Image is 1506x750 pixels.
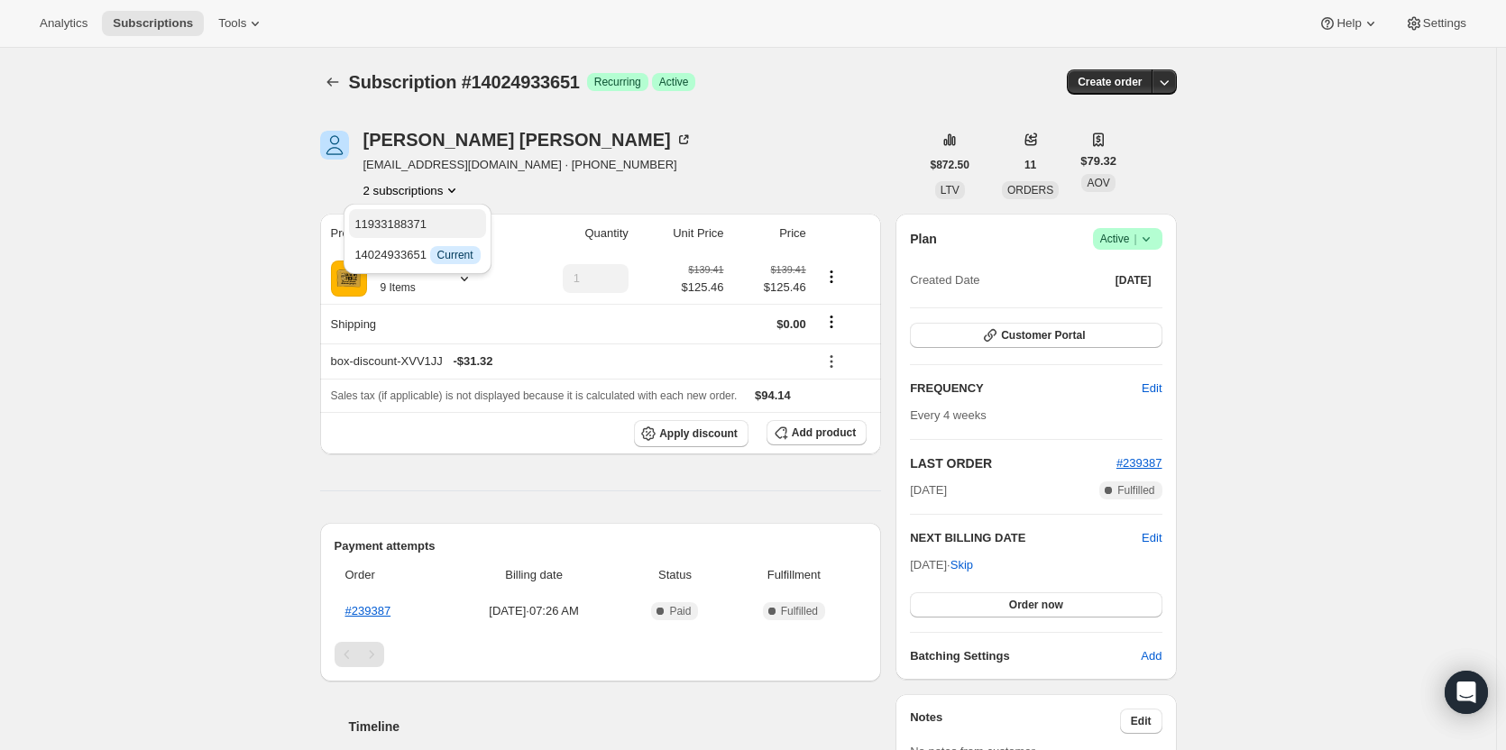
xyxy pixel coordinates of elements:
[781,604,818,618] span: Fulfilled
[910,647,1141,665] h6: Batching Settings
[1067,69,1152,95] button: Create order
[207,11,275,36] button: Tools
[1001,328,1085,343] span: Customer Portal
[1100,230,1155,248] span: Active
[363,156,693,174] span: [EMAIL_ADDRESS][DOMAIN_NAME] · [PHONE_NUMBER]
[817,312,846,332] button: Shipping actions
[331,352,806,370] div: box-discount-XVV1JJ
[331,261,367,297] img: product img
[113,16,193,31] span: Subscriptions
[40,16,87,31] span: Analytics
[1141,647,1162,665] span: Add
[437,248,473,262] span: Current
[354,248,480,261] span: 14024933651
[910,271,979,289] span: Created Date
[331,389,738,402] span: Sales tax (if applicable) is not displayed because it is calculated with each new order.
[363,181,462,199] button: Product actions
[1120,709,1162,734] button: Edit
[102,11,204,36] button: Subscriptions
[755,389,791,402] span: $94.14
[594,75,641,89] span: Recurring
[817,267,846,287] button: Product actions
[1087,177,1109,189] span: AOV
[1142,380,1162,398] span: Edit
[659,426,738,441] span: Apply discount
[931,158,969,172] span: $872.50
[950,556,973,574] span: Skip
[1445,671,1488,714] div: Open Intercom Messenger
[771,264,806,275] small: $139.41
[1116,273,1152,288] span: [DATE]
[335,537,868,555] h2: Payment attempts
[218,16,246,31] span: Tools
[910,230,937,248] h2: Plan
[320,214,516,253] th: Product
[29,11,98,36] button: Analytics
[349,240,485,269] button: 14024933651 InfoCurrent
[1134,232,1136,246] span: |
[688,264,723,275] small: $139.41
[1117,483,1154,498] span: Fulfilled
[940,551,984,580] button: Skip
[1394,11,1477,36] button: Settings
[1308,11,1390,36] button: Help
[354,217,427,231] span: 11933188371
[1423,16,1466,31] span: Settings
[941,184,960,197] span: LTV
[450,602,619,620] span: [DATE] · 07:26 AM
[682,279,724,297] span: $125.46
[1131,714,1152,728] span: Edit
[515,214,633,253] th: Quantity
[320,131,349,160] span: Noemi Infante
[320,304,516,343] th: Shipping
[659,75,689,89] span: Active
[910,709,1120,734] h3: Notes
[1336,16,1361,31] span: Help
[910,592,1162,617] button: Order now
[767,420,867,445] button: Add product
[910,323,1162,348] button: Customer Portal
[776,317,806,331] span: $0.00
[335,642,868,667] nav: Pagination
[453,352,492,370] span: - $31.32
[730,214,812,253] th: Price
[920,152,980,178] button: $872.50
[1007,184,1053,197] span: ORDERS
[1105,268,1162,293] button: [DATE]
[1014,152,1047,178] button: 11
[349,718,882,736] h2: Timeline
[349,72,580,92] span: Subscription #14024933651
[910,558,973,572] span: [DATE] ·
[1131,374,1172,403] button: Edit
[735,279,806,297] span: $125.46
[732,566,857,584] span: Fulfillment
[1078,75,1142,89] span: Create order
[629,566,721,584] span: Status
[634,420,748,447] button: Apply discount
[910,380,1142,398] h2: FREQUENCY
[910,454,1116,472] h2: LAST ORDER
[335,555,445,595] th: Order
[320,69,345,95] button: Subscriptions
[1116,454,1162,472] button: #239387
[1009,598,1063,612] span: Order now
[1080,152,1116,170] span: $79.32
[910,408,987,422] span: Every 4 weeks
[345,604,391,617] a: #239387
[1024,158,1036,172] span: 11
[363,131,693,149] div: [PERSON_NAME] [PERSON_NAME]
[910,481,947,499] span: [DATE]
[634,214,730,253] th: Unit Price
[349,209,485,238] button: 11933188371
[669,604,691,618] span: Paid
[1142,529,1162,547] button: Edit
[450,566,619,584] span: Billing date
[792,425,856,440] span: Add product
[1116,456,1162,470] a: #239387
[1130,642,1172,671] button: Add
[910,529,1142,547] h2: NEXT BILLING DATE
